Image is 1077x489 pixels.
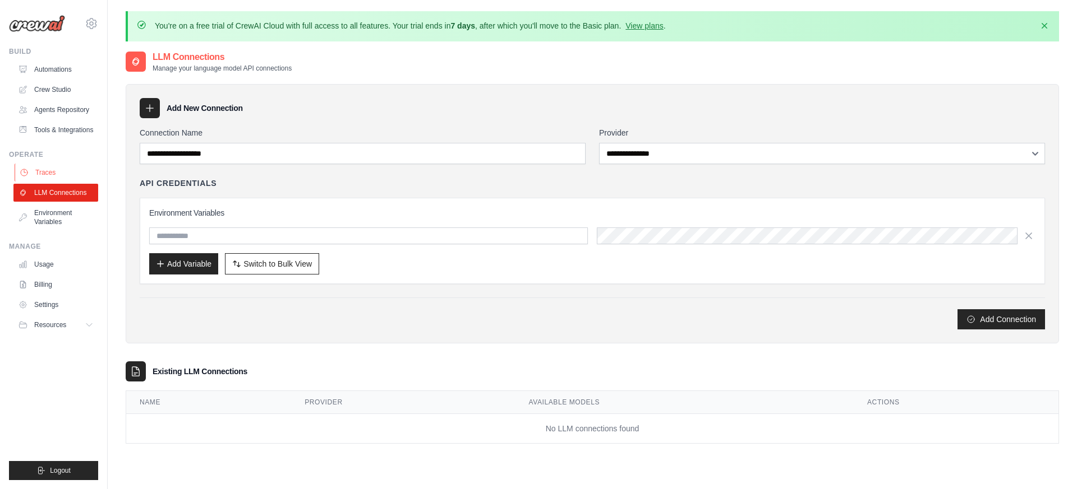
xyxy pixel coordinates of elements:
a: Tools & Integrations [13,121,98,139]
th: Provider [291,391,515,414]
button: Add Connection [958,309,1045,329]
th: Actions [854,391,1058,414]
a: LLM Connections [13,184,98,202]
p: Manage your language model API connections [153,64,292,73]
a: Traces [15,164,99,181]
h3: Environment Variables [149,207,1035,218]
label: Connection Name [140,127,586,138]
label: Provider [599,127,1045,138]
a: Agents Repository [13,101,98,119]
a: View plans [625,21,663,30]
button: Switch to Bulk View [225,253,319,274]
span: Resources [34,320,66,329]
button: Logout [9,461,98,480]
button: Add Variable [149,253,218,274]
div: Operate [9,150,98,159]
h3: Add New Connection [167,103,243,114]
strong: 7 days [450,21,475,30]
div: Build [9,47,98,56]
a: Billing [13,276,98,294]
td: No LLM connections found [126,414,1058,444]
button: Resources [13,316,98,334]
span: Switch to Bulk View [243,258,312,269]
p: You're on a free trial of CrewAI Cloud with full access to all features. Your trial ends in , aft... [155,20,666,31]
img: Logo [9,15,65,32]
div: Manage [9,242,98,251]
th: Available Models [515,391,854,414]
h4: API Credentials [140,178,217,189]
a: Environment Variables [13,204,98,231]
a: Settings [13,296,98,314]
a: Automations [13,60,98,78]
h3: Existing LLM Connections [153,366,247,377]
h2: LLM Connections [153,50,292,64]
span: Logout [50,466,71,475]
a: Crew Studio [13,81,98,99]
th: Name [126,391,291,414]
a: Usage [13,255,98,273]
